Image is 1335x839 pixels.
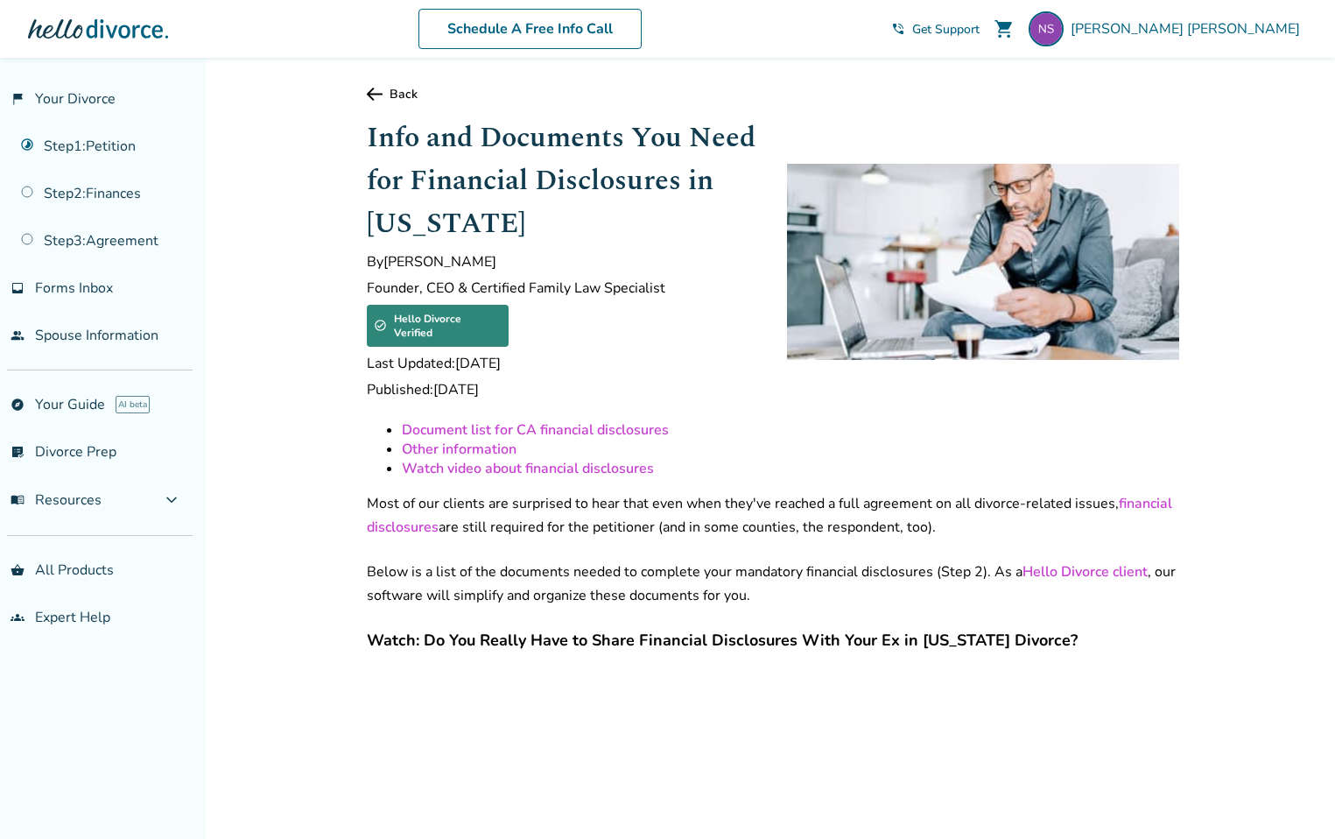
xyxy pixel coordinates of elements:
span: inbox [11,281,25,295]
span: menu_book [11,493,25,507]
span: shopping_basket [11,563,25,577]
span: Published: [DATE] [367,380,759,399]
a: Hello Divorce client [1022,562,1148,582]
span: Founder, CEO & Certified Family Law Specialist [367,278,759,298]
span: [PERSON_NAME] [PERSON_NAME] [1071,19,1307,39]
span: flag_2 [11,92,25,106]
span: groups [11,610,25,624]
span: AI beta [116,396,150,413]
span: explore [11,398,25,412]
span: By [PERSON_NAME] [367,252,759,271]
a: Schedule A Free Info Call [418,9,642,49]
span: Last Updated: [DATE] [367,354,759,373]
span: people [11,328,25,342]
span: expand_more [161,490,182,511]
a: Back [367,86,1179,102]
span: phone_in_talk [891,22,905,36]
a: phone_in_talkGet Support [891,21,980,38]
span: Forms Inbox [35,278,113,298]
span: Get Support [912,21,980,38]
a: Watch video about financial disclosures [402,459,654,478]
span: Resources [11,490,102,510]
p: Below is a list of the documents needed to complete your mandatory financial disclosures (Step 2)... [367,561,1179,608]
h1: Info and Documents You Need for Financial Disclosures in [US_STATE] [367,116,759,245]
p: Most of our clients are surprised to hear that even when they've reached a full agreement on all ... [367,492,1179,539]
a: Document list for CA financial disclosures [402,420,669,440]
div: Hello Divorce Verified [367,305,509,347]
img: nery_s@live.com [1029,11,1064,46]
a: Other information [402,440,516,459]
img: man reading a document at his desk [787,164,1179,360]
iframe: Chat Widget [1247,755,1335,839]
h4: Watch: Do You Really Have to Share Financial Disclosures With Your Ex in [US_STATE] Divorce? [367,629,1179,652]
span: shopping_cart [994,18,1015,39]
span: list_alt_check [11,445,25,459]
